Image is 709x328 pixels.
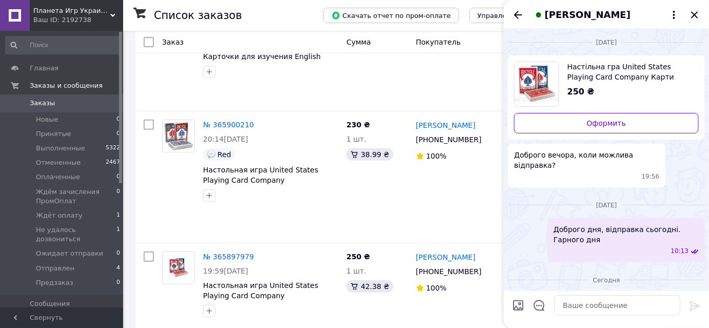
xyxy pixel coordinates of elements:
[508,275,705,285] div: 12.10.2025
[30,299,70,308] span: Сообщения
[514,113,699,133] a: Оформить
[567,87,595,97] span: 250 ₴
[36,115,58,124] span: Новые
[116,211,120,220] span: 1
[426,152,447,160] span: 100%
[116,115,120,124] span: 0
[346,267,366,275] span: 1 шт.
[346,280,393,293] div: 42.38 ₴
[36,144,85,153] span: Выполненные
[106,144,120,153] span: 5322
[426,284,447,292] span: 100%
[514,150,659,170] span: Доброго вечора, коли можлива відправка?
[671,247,688,256] span: 10:13 10.10.2025
[162,38,184,46] span: Заказ
[154,9,242,22] h1: Список заказов
[203,267,248,275] span: 19:59[DATE]
[545,8,631,22] span: [PERSON_NAME]
[533,299,546,312] button: Открыть шаблоны ответов
[592,38,621,47] span: [DATE]
[346,253,370,261] span: 250 ₴
[203,281,334,320] a: Настольная игра United States Playing Card Company [PERSON_NAME] игральные Bicycle Supreme Line (...
[116,249,120,258] span: 0
[508,37,705,47] div: 09.10.2025
[469,8,566,23] button: Управление статусами
[414,264,484,279] div: [PHONE_NUMBER]
[36,278,73,287] span: Предзаказ
[36,249,103,258] span: Ожидает отправки
[30,81,103,90] span: Заказы и сообщения
[478,12,558,20] span: Управление статусами
[30,99,55,108] span: Заказы
[688,9,701,21] button: Закрыть
[36,158,81,167] span: Отмененные
[589,276,624,285] span: Сегодня
[162,252,195,284] a: Фото товару
[36,129,71,139] span: Принятые
[30,64,58,73] span: Главная
[116,187,120,206] span: 0
[116,278,120,287] span: 0
[346,135,366,143] span: 1 шт.
[218,150,231,159] span: Red
[162,120,195,152] a: Фото товару
[33,15,123,25] div: Ваш ID: 2192738
[416,38,461,46] span: Покупатель
[203,121,254,129] a: № 365900210
[36,211,83,220] span: Ждёт оплату
[346,38,371,46] span: Сумма
[323,8,459,23] button: Скачать отчет по пром-оплате
[346,148,393,161] div: 38.99 ₴
[567,62,691,82] span: Настільна гра United States Playing Card Company Карти гральні Bicycle Supreme Line (red, blue) (...
[203,166,334,205] a: Настольная игра United States Playing Card Company [PERSON_NAME] игральные Bicycle Standard Index...
[346,121,370,129] span: 230 ₴
[416,120,476,130] a: [PERSON_NAME]
[106,158,120,167] span: 2467
[554,224,699,245] span: Доброго дня, відправка сьогодні. Гарного дня
[203,253,254,261] a: № 365897979
[515,62,559,106] img: 3571860927_w640_h640_nastolnaya-igra-united.jpg
[36,264,74,273] span: Отправлен
[116,264,120,273] span: 4
[116,129,120,139] span: 0
[508,200,705,210] div: 10.10.2025
[203,135,248,143] span: 20:14[DATE]
[163,120,194,152] img: Фото товару
[592,201,621,210] span: [DATE]
[331,11,451,20] span: Скачать отчет по пром-оплате
[512,9,524,21] button: Назад
[36,172,80,182] span: Оплаченные
[116,172,120,182] span: 0
[414,132,484,147] div: [PHONE_NUMBER]
[533,8,680,22] button: [PERSON_NAME]
[36,225,116,244] span: Не удалось дозвониться
[416,252,476,262] a: [PERSON_NAME]
[116,225,120,244] span: 1
[207,150,215,159] img: :speech_balloon:
[33,6,110,15] span: Планета Игр Украина 💙💛
[514,62,699,107] a: Посмотреть товар
[642,172,660,181] span: 19:56 09.10.2025
[163,257,194,279] img: Фото товару
[36,187,116,206] span: Ждём зачисления ПромОплат
[5,36,121,54] input: Поиск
